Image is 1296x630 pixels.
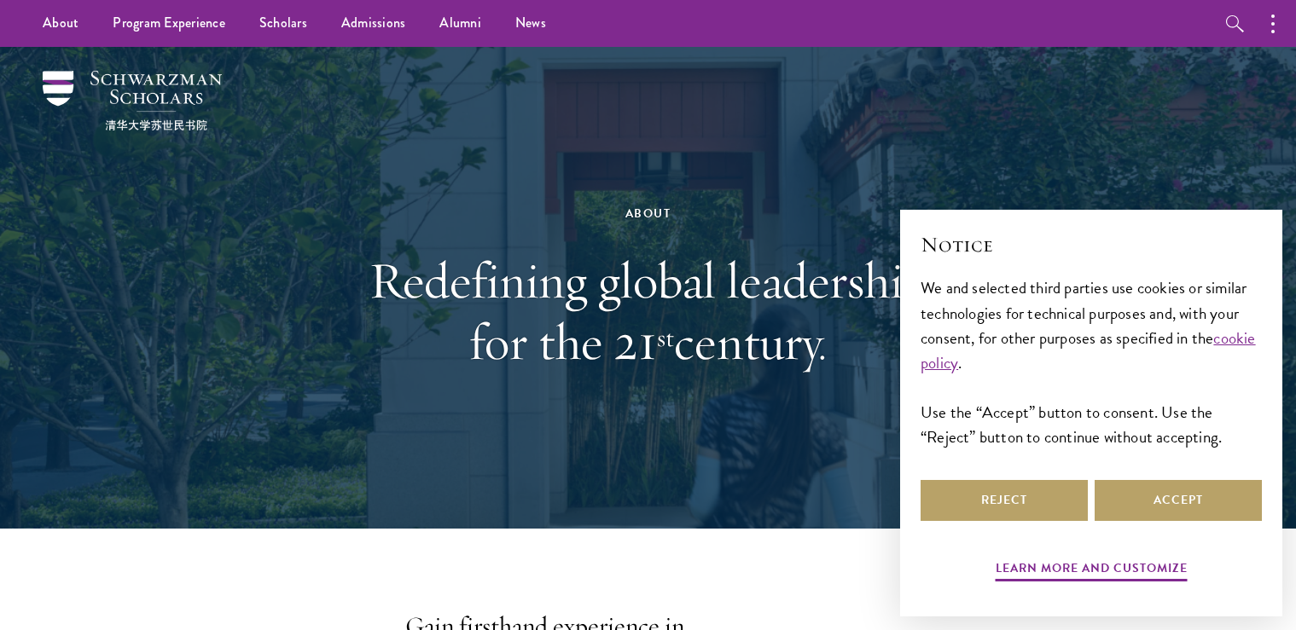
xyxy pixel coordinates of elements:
[43,71,222,130] img: Schwarzman Scholars
[921,230,1262,259] h2: Notice
[1095,480,1262,521] button: Accept
[921,480,1088,521] button: Reject
[657,321,674,354] sup: st
[354,203,943,224] div: About
[996,558,1188,584] button: Learn more and customize
[921,326,1256,375] a: cookie policy
[354,250,943,373] h1: Redefining global leadership for the 21 century.
[921,275,1262,448] div: We and selected third parties use cookies or similar technologies for technical purposes and, wit...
